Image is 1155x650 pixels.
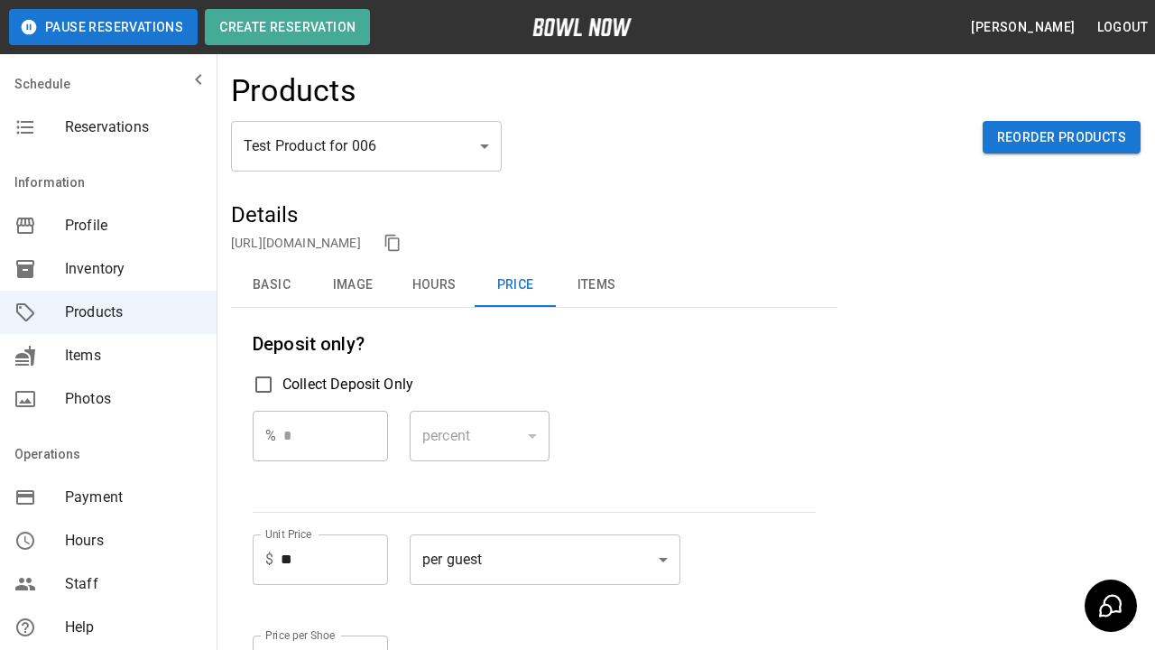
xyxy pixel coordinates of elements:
span: Items [65,345,202,367]
div: basic tabs example [231,264,837,307]
span: Reservations [65,116,202,138]
a: [URL][DOMAIN_NAME] [231,236,361,250]
p: $ [265,549,273,571]
h6: Deposit only? [253,330,816,358]
span: Profile [65,215,202,237]
button: Hours [393,264,475,307]
span: Inventory [65,258,202,280]
div: per guest [410,534,680,585]
button: Logout [1090,11,1155,44]
span: Payment [65,487,202,508]
button: Reorder Products [983,121,1141,154]
span: Photos [65,388,202,410]
button: Pause Reservations [9,9,198,45]
span: Help [65,617,202,638]
span: Collect Deposit Only [282,374,413,395]
p: % [265,425,276,447]
button: Items [556,264,637,307]
button: Create Reservation [205,9,370,45]
div: Test Product for 006 [231,121,502,172]
img: logo [532,18,632,36]
div: percent [410,411,550,461]
span: Products [65,302,202,323]
h4: Products [231,72,356,110]
button: Price [475,264,556,307]
button: copy link [379,229,406,256]
span: Hours [65,530,202,552]
button: [PERSON_NAME] [964,11,1082,44]
button: Basic [231,264,312,307]
h5: Details [231,200,837,229]
span: Staff [65,573,202,595]
button: Image [312,264,393,307]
